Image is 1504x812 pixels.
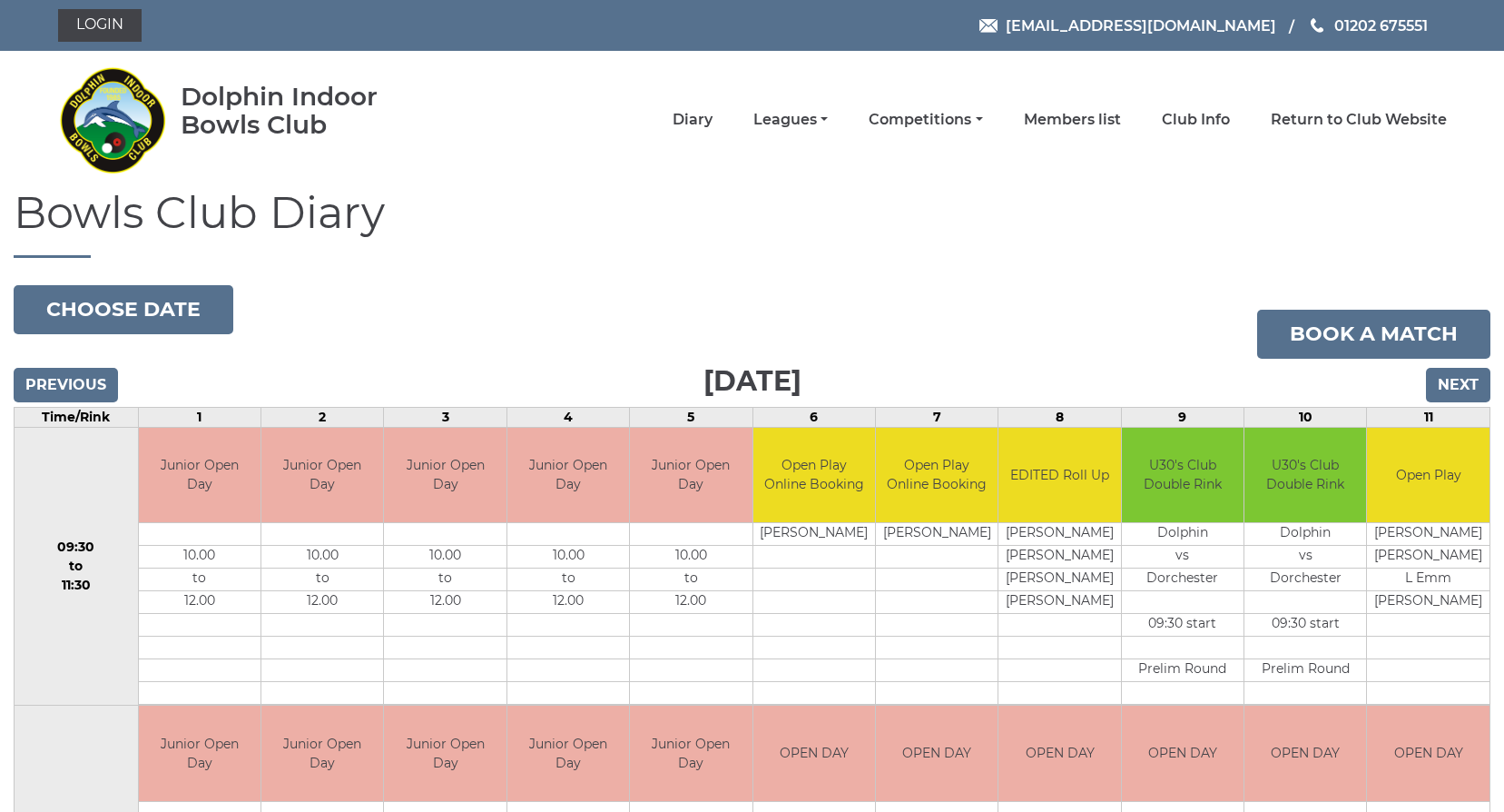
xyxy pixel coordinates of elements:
[876,706,998,801] td: OPEN DAY
[384,569,506,591] td: to
[998,523,1120,546] td: [PERSON_NAME]
[869,110,982,130] a: Competitions
[1006,16,1276,34] span: [EMAIL_ADDRESS][DOMAIN_NAME]
[15,427,139,706] td: 09:30 to 11:30
[630,428,752,523] td: Junior Open Day
[138,407,260,427] td: 1
[1244,523,1366,546] td: Dolphin
[630,546,752,569] td: 10.00
[261,428,383,523] td: Junior Open Day
[1121,407,1244,427] td: 9
[139,428,260,523] td: Junior Open Day
[673,110,713,130] a: Diary
[384,591,506,614] td: 12.00
[998,546,1120,569] td: [PERSON_NAME]
[1311,18,1323,33] img: Phone us
[1244,428,1366,523] td: U30's Club Double Rink
[507,706,629,801] td: Junior Open Day
[1367,569,1489,591] td: L Emm
[507,428,629,523] td: Junior Open Day
[139,569,260,591] td: to
[1122,614,1244,637] td: 09:30 start
[998,428,1120,523] td: EDITED Roll Up
[1426,368,1490,402] input: Next
[384,407,506,427] td: 3
[14,285,233,334] button: Choose date
[752,407,875,427] td: 6
[1244,659,1366,682] td: Prelim Round
[384,706,506,801] td: Junior Open Day
[1122,569,1244,591] td: Dorchester
[1367,591,1489,614] td: [PERSON_NAME]
[1367,407,1490,427] td: 11
[998,706,1120,801] td: OPEN DAY
[1334,16,1428,34] span: 01202 675551
[1244,407,1367,427] td: 10
[181,83,436,139] div: Dolphin Indoor Bowls Club
[1244,706,1366,801] td: OPEN DAY
[753,523,875,546] td: [PERSON_NAME]
[753,110,828,130] a: Leagues
[15,407,139,427] td: Time/Rink
[507,546,629,569] td: 10.00
[14,368,118,402] input: Previous
[58,56,167,183] img: Dolphin Indoor Bowls Club
[876,428,998,523] td: Open Play Online Booking
[998,569,1120,591] td: [PERSON_NAME]
[1122,706,1244,801] td: OPEN DAY
[998,591,1120,614] td: [PERSON_NAME]
[1122,428,1244,523] td: U30's Club Double Rink
[753,706,875,801] td: OPEN DAY
[630,569,752,591] td: to
[1244,614,1366,637] td: 09:30 start
[630,591,752,614] td: 12.00
[58,9,142,42] a: Login
[139,591,260,614] td: 12.00
[1244,546,1366,569] td: vs
[753,428,875,523] td: Open Play Online Booking
[139,546,260,569] td: 10.00
[998,407,1121,427] td: 8
[1367,523,1489,546] td: [PERSON_NAME]
[1122,659,1244,682] td: Prelim Round
[1122,523,1244,546] td: Dolphin
[261,591,383,614] td: 12.00
[979,15,1276,37] a: Email [EMAIL_ADDRESS][DOMAIN_NAME]
[14,189,1490,258] h1: Bowls Club Diary
[1367,706,1489,801] td: OPEN DAY
[876,523,998,546] td: [PERSON_NAME]
[1367,546,1489,569] td: [PERSON_NAME]
[507,569,629,591] td: to
[1257,310,1490,359] a: Book a match
[261,546,383,569] td: 10.00
[1308,15,1428,37] a: Phone us 01202 675551
[384,546,506,569] td: 10.00
[630,407,752,427] td: 5
[1271,110,1447,130] a: Return to Club Website
[384,428,506,523] td: Junior Open Day
[1162,110,1230,130] a: Club Info
[1122,546,1244,569] td: vs
[507,591,629,614] td: 12.00
[1024,110,1121,130] a: Members list
[139,706,260,801] td: Junior Open Day
[261,407,384,427] td: 2
[1367,428,1489,523] td: Open Play
[261,706,383,801] td: Junior Open Day
[875,407,998,427] td: 7
[261,569,383,591] td: to
[506,407,629,427] td: 4
[630,706,752,801] td: Junior Open Day
[979,19,998,33] img: Email
[1244,569,1366,591] td: Dorchester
